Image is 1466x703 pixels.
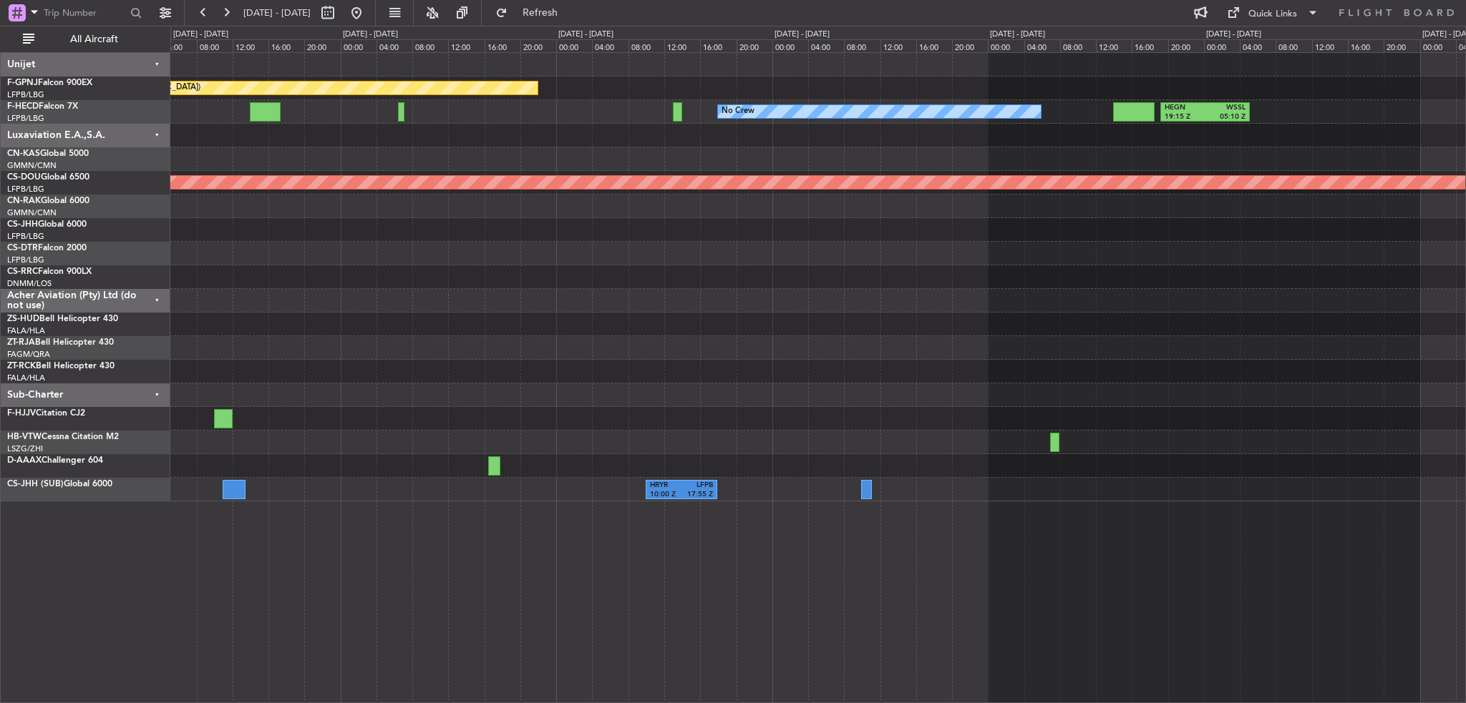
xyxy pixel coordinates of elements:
[7,79,92,87] a: F-GPNJFalcon 900EX
[7,338,35,347] span: ZT-RJA
[412,39,448,52] div: 08:00
[7,197,89,205] a: CN-RAKGlobal 6000
[1206,29,1261,41] div: [DATE] - [DATE]
[7,480,112,488] a: CS-JHH (SUB)Global 6000
[304,39,340,52] div: 20:00
[1165,103,1205,113] div: HEGN
[7,160,57,171] a: GMMN/CMN
[7,173,41,182] span: CS-DOU
[7,244,87,252] a: CS-DTRFalcon 2000
[7,255,44,265] a: LFPB/LBG
[681,481,713,491] div: LFPB
[7,325,45,336] a: FALA/HLA
[233,39,268,52] div: 12:00
[1205,112,1246,122] div: 05:10 Z
[1024,39,1060,52] div: 04:00
[197,39,233,52] div: 08:00
[7,409,85,418] a: F-HJJVCitation CJ2
[7,409,36,418] span: F-HJJV
[7,373,45,383] a: FALA/HLA
[880,39,916,52] div: 12:00
[7,102,78,111] a: F-HECDFalcon 7X
[775,29,830,41] div: [DATE] - [DATE]
[7,184,44,195] a: LFPB/LBG
[7,433,119,441] a: HB-VTWCessna Citation M2
[448,39,484,52] div: 12:00
[7,267,92,276] a: CS-RRCFalcon 900LX
[7,456,103,465] a: D-AAAXChallenger 604
[7,79,38,87] span: F-GPNJ
[1312,39,1348,52] div: 12:00
[7,362,36,370] span: ZT-RCK
[628,39,664,52] div: 08:00
[1348,39,1384,52] div: 16:00
[520,39,556,52] div: 20:00
[7,149,89,158] a: CN-KASGlobal 5000
[7,338,114,347] a: ZT-RJABell Helicopter 430
[37,34,151,44] span: All Aircraft
[1060,39,1096,52] div: 08:00
[952,39,988,52] div: 20:00
[1240,39,1276,52] div: 04:00
[7,102,39,111] span: F-HECD
[7,433,42,441] span: HB-VTW
[990,29,1045,41] div: [DATE] - [DATE]
[268,39,304,52] div: 16:00
[700,39,736,52] div: 16:00
[243,6,311,19] span: [DATE] - [DATE]
[16,28,155,51] button: All Aircraft
[1248,7,1297,21] div: Quick Links
[1384,39,1419,52] div: 20:00
[1165,112,1205,122] div: 19:15 Z
[7,480,64,488] span: CS-JHH (SUB)
[7,231,44,242] a: LFPB/LBG
[7,362,115,370] a: ZT-RCKBell Helicopter 430
[7,456,42,465] span: D-AAAX
[341,39,377,52] div: 00:00
[7,220,38,229] span: CS-JHH
[650,490,681,500] div: 10:00 Z
[844,39,880,52] div: 08:00
[7,267,38,276] span: CS-RRC
[7,220,87,229] a: CS-JHHGlobal 6000
[558,29,613,41] div: [DATE] - [DATE]
[7,315,118,323] a: ZS-HUDBell Helicopter 430
[7,244,38,252] span: CS-DTR
[7,197,41,205] span: CN-RAK
[7,315,39,323] span: ZS-HUD
[988,39,1024,52] div: 00:00
[681,490,713,500] div: 17:55 Z
[485,39,520,52] div: 16:00
[737,39,772,52] div: 20:00
[377,39,412,52] div: 04:00
[1132,39,1168,52] div: 16:00
[808,39,844,52] div: 04:00
[7,278,52,289] a: DNMM/LOS
[916,39,952,52] div: 16:00
[592,39,628,52] div: 04:00
[556,39,592,52] div: 00:00
[1420,39,1456,52] div: 00:00
[489,1,575,24] button: Refresh
[510,8,571,18] span: Refresh
[772,39,808,52] div: 00:00
[173,29,228,41] div: [DATE] - [DATE]
[7,349,50,360] a: FAGM/QRA
[7,207,57,218] a: GMMN/CMN
[7,173,89,182] a: CS-DOUGlobal 6500
[7,113,44,124] a: LFPB/LBG
[1204,39,1240,52] div: 00:00
[1276,39,1311,52] div: 08:00
[1168,39,1204,52] div: 20:00
[160,39,196,52] div: 04:00
[343,29,398,41] div: [DATE] - [DATE]
[722,101,754,122] div: No Crew
[1220,1,1326,24] button: Quick Links
[7,149,40,158] span: CN-KAS
[650,481,681,491] div: HRYR
[7,443,43,454] a: LSZG/ZHI
[664,39,700,52] div: 12:00
[44,2,126,24] input: Trip Number
[1205,103,1246,113] div: WSSL
[7,89,44,100] a: LFPB/LBG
